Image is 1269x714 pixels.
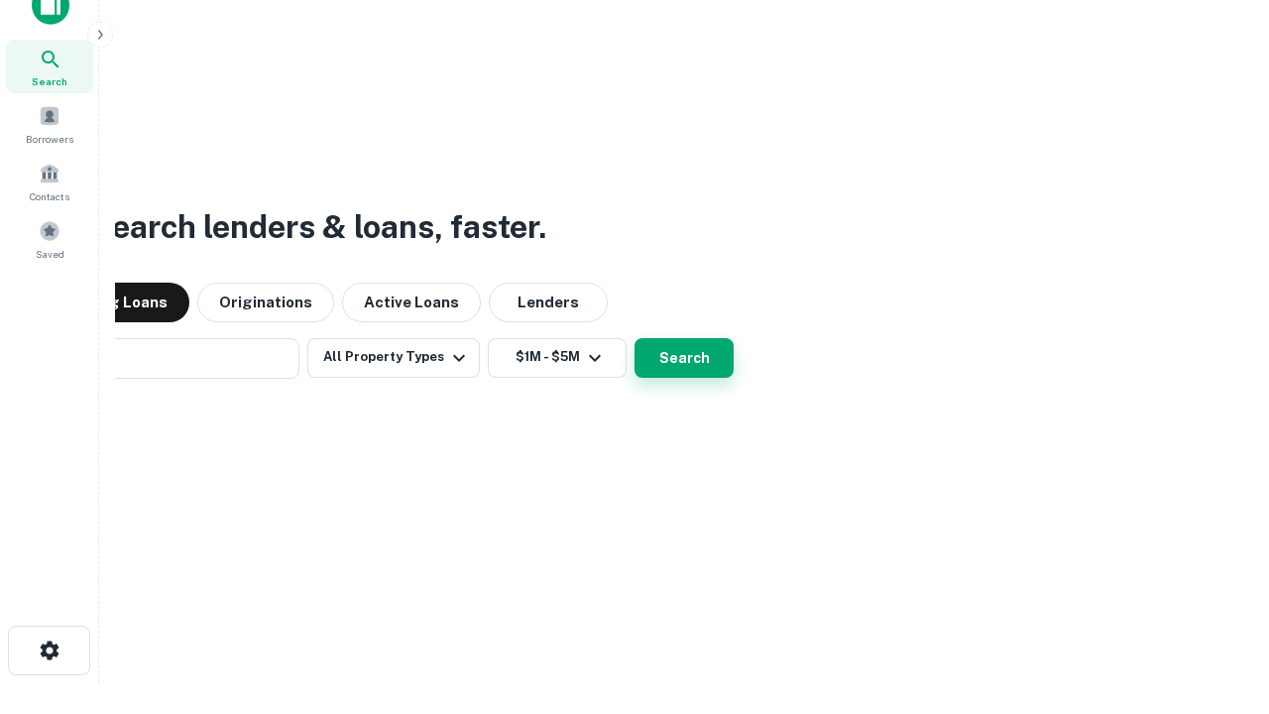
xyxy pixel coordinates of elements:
[36,246,64,262] span: Saved
[197,283,334,322] button: Originations
[342,283,481,322] button: Active Loans
[6,40,93,93] a: Search
[6,97,93,151] a: Borrowers
[32,73,67,89] span: Search
[488,338,627,378] button: $1M - $5M
[489,283,608,322] button: Lenders
[30,188,69,204] span: Contacts
[307,338,480,378] button: All Property Types
[634,338,734,378] button: Search
[90,203,546,251] h3: Search lenders & loans, faster.
[6,212,93,266] a: Saved
[1170,555,1269,651] iframe: Chat Widget
[26,131,73,147] span: Borrowers
[6,155,93,208] a: Contacts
